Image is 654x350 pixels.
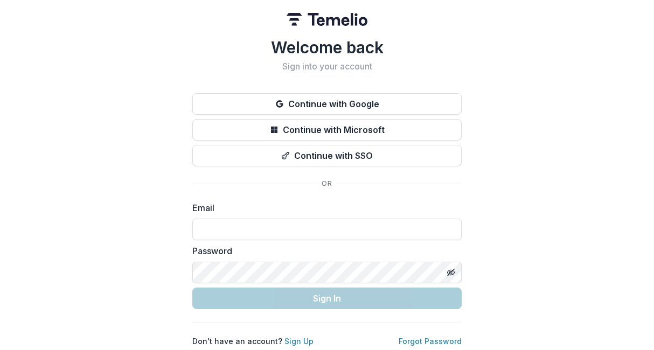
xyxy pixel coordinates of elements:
button: Sign In [192,288,462,309]
button: Continue with SSO [192,145,462,166]
button: Continue with Google [192,93,462,115]
label: Email [192,201,455,214]
a: Sign Up [284,337,314,346]
a: Forgot Password [399,337,462,346]
img: Temelio [287,13,367,26]
button: Toggle password visibility [442,264,460,281]
h1: Welcome back [192,38,462,57]
label: Password [192,244,455,257]
p: Don't have an account? [192,335,314,347]
h2: Sign into your account [192,61,462,72]
button: Continue with Microsoft [192,119,462,141]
